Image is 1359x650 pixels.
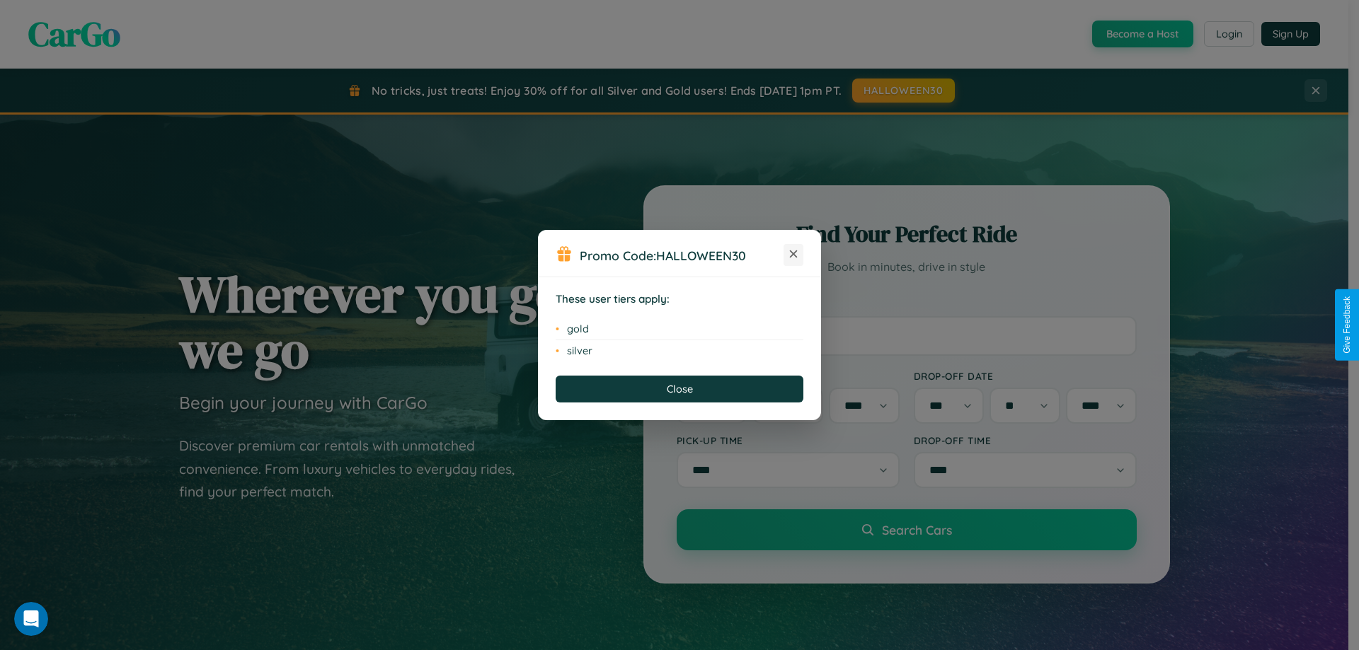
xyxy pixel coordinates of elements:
[580,248,784,263] h3: Promo Code:
[14,602,48,636] iframe: Intercom live chat
[556,318,803,340] li: gold
[556,340,803,361] li: silver
[556,292,670,306] strong: These user tiers apply:
[556,376,803,402] button: Close
[1342,296,1352,354] div: Give Feedback
[656,248,746,263] b: HALLOWEEN30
